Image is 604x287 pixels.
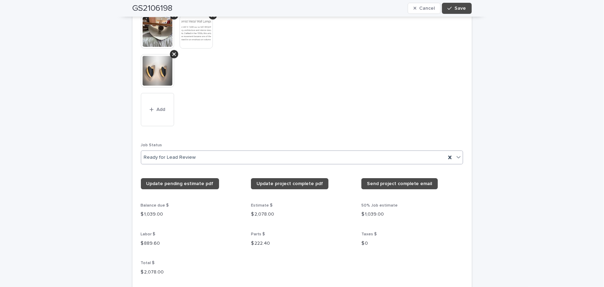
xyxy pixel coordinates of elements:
span: 50% Job estimate [361,203,398,208]
span: Ready for Lead Review [144,154,196,161]
span: Save [455,6,466,11]
span: Update project complete pdf [256,181,323,186]
span: Taxes $ [361,232,377,236]
p: $ 0 [361,240,463,247]
span: Estimate $ [251,203,273,208]
a: Send project complete email [361,178,438,189]
span: Update pending estimate pdf [146,181,214,186]
span: Labor $ [141,232,156,236]
button: Cancel [408,3,441,14]
p: $ 2,078.00 [141,269,243,276]
p: $ 222.40 [251,240,353,247]
a: Update pending estimate pdf [141,178,219,189]
p: $ 889.60 [141,240,243,247]
p: $ 1,039.00 [361,211,463,218]
button: Add [141,93,174,126]
p: $ 1,039.00 [141,211,243,218]
span: Job Status [141,143,162,147]
h2: GS2106198 [133,3,173,14]
span: Total $ [141,261,155,265]
span: Parts $ [251,232,265,236]
a: Update project complete pdf [251,178,328,189]
span: Cancel [419,6,435,11]
button: Save [442,3,471,14]
span: Balance due $ [141,203,169,208]
span: Add [156,107,165,112]
span: Send project complete email [367,181,432,186]
p: $ 2,078.00 [251,211,353,218]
